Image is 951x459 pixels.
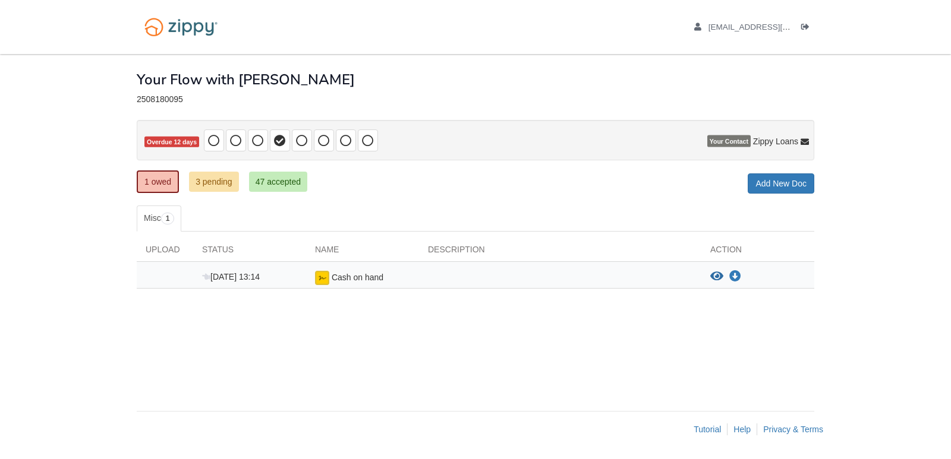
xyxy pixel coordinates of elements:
[707,135,751,147] span: Your Contact
[306,243,419,261] div: Name
[137,12,225,42] img: Logo
[193,243,306,261] div: Status
[137,205,181,232] a: Misc
[161,213,175,224] span: 1
[249,172,307,192] a: 47 accepted
[708,23,845,31] span: adominguez6804@gmail.com
[137,170,179,193] a: 1 owed
[137,94,814,105] div: 2508180095
[729,272,741,281] a: Download Cash on hand
[733,425,751,434] a: Help
[189,172,239,192] a: 3 pending
[801,23,814,34] a: Log out
[710,271,723,283] button: View Cash on hand
[332,273,383,282] span: Cash on hand
[753,135,798,147] span: Zippy Loans
[315,271,329,285] img: esign
[202,272,260,281] span: [DATE] 13:14
[419,243,701,261] div: Description
[694,425,721,434] a: Tutorial
[137,72,355,87] h1: Your Flow with [PERSON_NAME]
[137,243,193,261] div: Upload
[748,173,814,194] a: Add New Doc
[144,137,199,148] span: Overdue 12 days
[763,425,823,434] a: Privacy & Terms
[694,23,845,34] a: edit profile
[701,243,814,261] div: Action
